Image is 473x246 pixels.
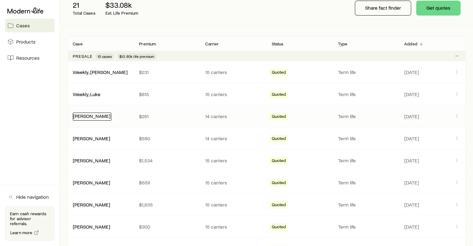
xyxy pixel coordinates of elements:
span: Quoted [272,92,286,98]
div: Earn cash rewards for advisor referrals.Learn more [5,206,55,241]
span: [DATE] [404,91,419,97]
span: [DATE] [404,135,419,142]
button: Share fact finder [355,1,411,16]
a: [PERSON_NAME] [73,135,110,141]
span: Quoted [272,180,286,187]
p: 15 carriers [205,69,262,75]
p: $231 [139,69,195,75]
p: $251 [139,113,195,119]
span: Resources [16,55,39,61]
p: Carrier [205,41,219,46]
p: Term life [338,69,394,75]
p: $33.08k [105,1,138,9]
p: Earn cash rewards for advisor referrals. [10,211,50,226]
p: $559 [139,179,195,186]
p: Term life [338,224,394,230]
p: Case [73,41,83,46]
a: [PERSON_NAME] [73,202,110,207]
a: Weekly, Luke [73,91,100,97]
div: [PERSON_NAME] [73,179,110,186]
p: Added [404,41,417,46]
span: [DATE] [404,179,419,186]
a: [PERSON_NAME] [73,179,110,185]
p: 15 carriers [205,179,262,186]
p: $1,935 [139,202,195,208]
span: $13.80k life premium [119,54,154,59]
p: Term life [338,179,394,186]
span: Quoted [272,136,286,142]
span: [DATE] [404,113,419,119]
p: Term life [338,157,394,164]
p: $580 [139,135,195,142]
span: [DATE] [404,157,419,164]
span: [DATE] [404,69,419,75]
p: $815 [139,91,195,97]
p: Term life [338,135,394,142]
span: Quoted [272,158,286,165]
div: Weekly, [PERSON_NAME] [73,69,128,76]
p: 21 [73,1,95,9]
p: Presale [73,54,93,59]
span: 10 cases [98,54,112,59]
a: Weekly, [PERSON_NAME] [73,69,128,75]
button: Hide navigation [5,190,55,204]
span: [DATE] [404,202,419,208]
a: Cases [5,19,55,32]
p: Term life [338,113,394,119]
span: Learn more [10,230,33,235]
p: Term life [338,202,394,208]
p: Premium [139,41,156,46]
a: Products [5,35,55,49]
a: [PERSON_NAME] [73,157,110,163]
p: Term life [338,91,394,97]
span: Quoted [272,114,286,120]
p: Type [338,41,348,46]
div: [PERSON_NAME] [73,113,111,121]
span: Cases [16,22,30,29]
p: 15 carriers [205,157,262,164]
div: [PERSON_NAME] [73,135,110,142]
p: Status [272,41,284,46]
span: Hide navigation [16,194,49,200]
p: Share fact finder [365,5,401,11]
p: $300 [139,224,195,230]
span: [DATE] [404,224,419,230]
button: Get quotes [416,1,461,16]
span: Quoted [272,70,286,76]
div: Weekly, Luke [73,91,100,98]
span: Products [16,39,35,45]
p: Total Cases [73,11,95,16]
p: 15 carriers [205,224,262,230]
p: 15 carriers [205,91,262,97]
p: 15 carriers [205,202,262,208]
div: [PERSON_NAME] [73,157,110,164]
a: [PERSON_NAME] [73,224,110,230]
a: [PERSON_NAME] [73,113,110,119]
p: 14 carriers [205,113,262,119]
p: Est. Life Premium [105,11,138,16]
a: Resources [5,51,55,65]
span: Quoted [272,224,286,231]
span: Quoted [272,202,286,209]
p: $1,534 [139,157,195,164]
p: 14 carriers [205,135,262,142]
